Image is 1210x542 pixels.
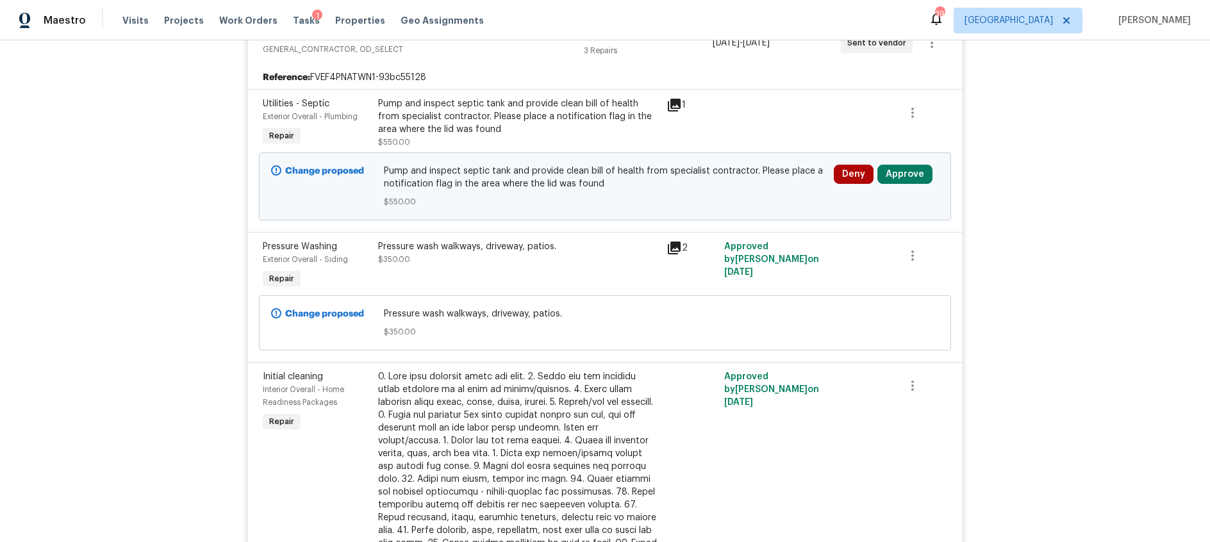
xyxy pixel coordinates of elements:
[667,240,717,256] div: 2
[264,129,299,142] span: Repair
[384,165,827,190] span: Pump and inspect septic tank and provide clean bill of health from specialist contractor. Please ...
[401,14,484,27] span: Geo Assignments
[263,43,584,56] span: GENERAL_CONTRACTOR, OD_SELECT
[219,14,278,27] span: Work Orders
[263,71,310,84] b: Reference:
[378,138,410,146] span: $550.00
[584,44,712,57] div: 3 Repairs
[263,256,348,263] span: Exterior Overall - Siding
[384,195,827,208] span: $550.00
[264,415,299,428] span: Repair
[724,372,819,407] span: Approved by [PERSON_NAME] on
[247,66,963,89] div: FVEF4PNATWN1-93bc55128
[264,272,299,285] span: Repair
[293,16,320,25] span: Tasks
[1113,14,1191,27] span: [PERSON_NAME]
[713,38,740,47] span: [DATE]
[724,268,753,277] span: [DATE]
[263,242,337,251] span: Pressure Washing
[965,14,1053,27] span: [GEOGRAPHIC_DATA]
[724,242,819,277] span: Approved by [PERSON_NAME] on
[834,165,874,184] button: Deny
[378,240,659,253] div: Pressure wash walkways, driveway, patios.
[164,14,204,27] span: Projects
[384,308,827,320] span: Pressure wash walkways, driveway, patios.
[263,99,329,108] span: Utilities - Septic
[263,113,358,120] span: Exterior Overall - Plumbing
[335,14,385,27] span: Properties
[384,325,827,338] span: $350.00
[285,167,364,176] b: Change proposed
[935,8,944,21] div: 39
[378,97,659,136] div: Pump and inspect septic tank and provide clean bill of health from specialist contractor. Please ...
[285,309,364,318] b: Change proposed
[263,386,344,406] span: Interior Overall - Home Readiness Packages
[312,10,322,22] div: 1
[847,37,911,49] span: Sent to vendor
[263,372,323,381] span: Initial cleaning
[743,38,770,47] span: [DATE]
[44,14,86,27] span: Maestro
[713,37,770,49] span: -
[667,97,717,113] div: 1
[122,14,149,27] span: Visits
[378,256,410,263] span: $350.00
[877,165,932,184] button: Approve
[724,398,753,407] span: [DATE]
